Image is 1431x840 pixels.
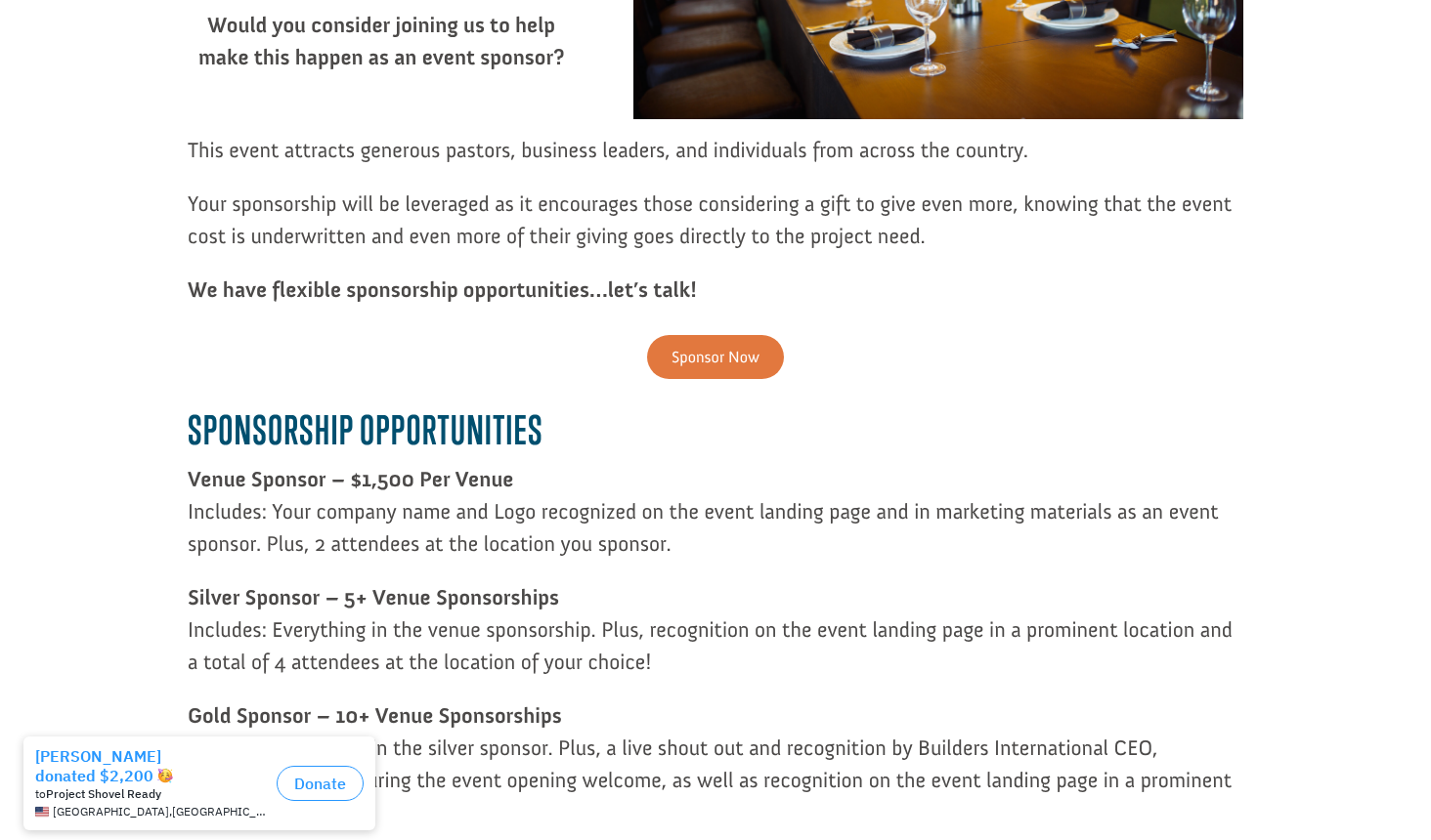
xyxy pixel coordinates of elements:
p: Includes: Everything in the silver sponsor. Plus, a live shout out and recognition by Builders In... [188,699,1243,828]
strong: Gold Sponsor – 10+ Venue Sponsorships [188,702,562,729]
p: Your sponsorship will be leveraged as it encourages those considering a gift to give even more, k... [188,188,1243,273]
div: [PERSON_NAME] donated $2,200 [35,20,269,59]
img: US.png [35,78,49,92]
button: Donate [277,39,364,74]
a: Sponsor Now [647,335,784,379]
strong: Would you consider joining us to help make this happen as an event sponsor? [198,12,565,70]
p: This event attracts generous pastors, business leaders, and individuals from across the country. [188,134,1243,188]
strong: Silver Sponsor – 5+ Venue Sponsorships [188,584,559,610]
p: Includes: Your company name and Logo recognized on the event landing page and in marketing materi... [188,463,1243,581]
strong: Venue Sponsor – $1,500 Per Venue [188,466,513,492]
h3: Sponsorship Opportunities [188,407,1243,463]
div: to [35,61,269,74]
p: Includes: Everything in the venue sponsorship. Plus, recognition on the event landing page in a p... [188,581,1243,699]
span: [GEOGRAPHIC_DATA] , [GEOGRAPHIC_DATA] [53,78,269,92]
strong: We have flexible sponsorship opportunities…let’s talk! [188,276,697,303]
img: emoji partyFace [157,41,173,57]
strong: Project Shovel Ready [46,60,161,74]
